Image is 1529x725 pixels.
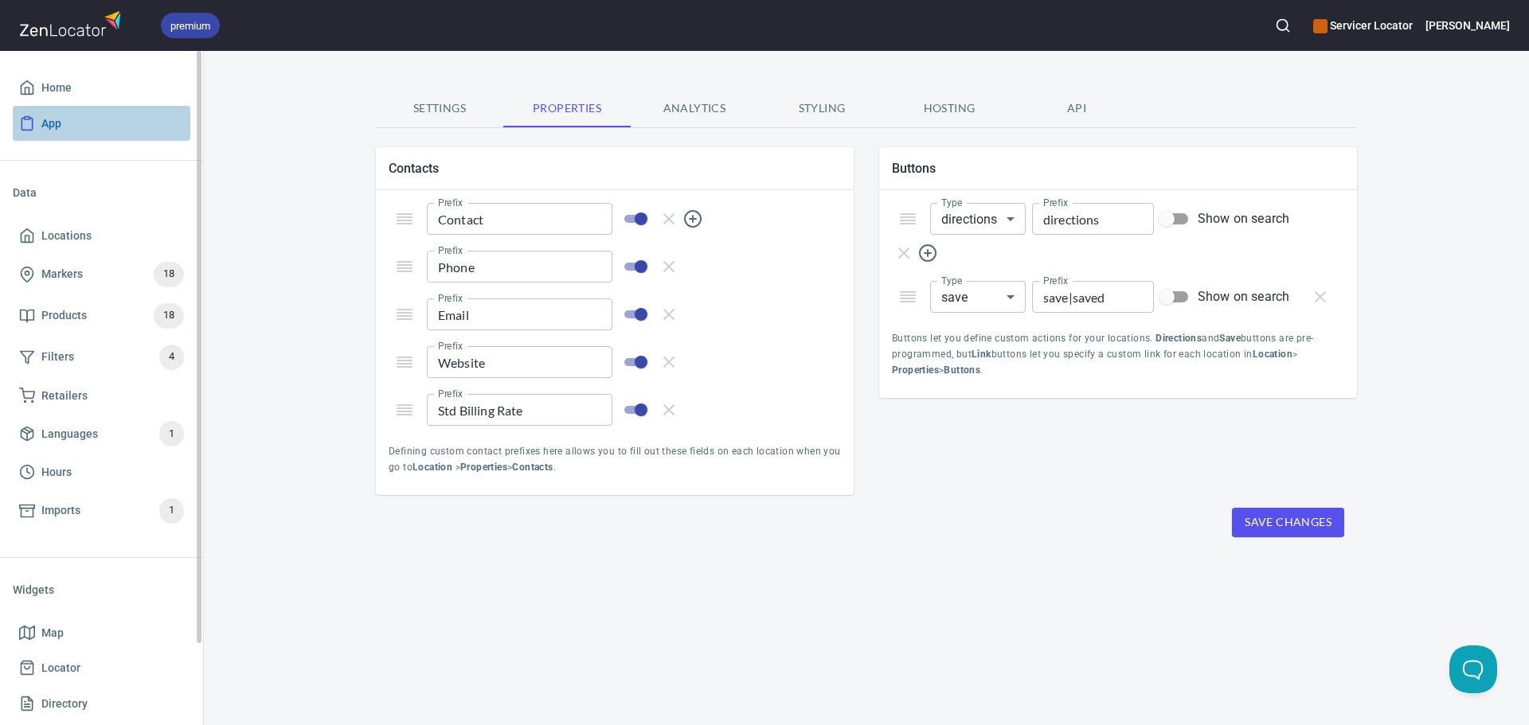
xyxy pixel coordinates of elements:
li: Widgets [13,571,190,609]
span: Analytics [640,99,749,119]
a: Map [13,615,190,651]
li: Data [13,173,190,212]
span: Retailers [41,386,88,406]
button: [PERSON_NAME] [1425,8,1510,43]
a: Markers18 [13,254,190,295]
b: Contacts [512,462,553,473]
span: Locator [41,658,80,678]
span: Show on search [1198,287,1289,306]
span: API [1023,99,1131,119]
h6: Servicer Locator [1313,17,1412,34]
a: Retailers [13,378,190,414]
button: Search [1265,8,1300,43]
a: Directory [13,686,190,722]
span: Contacts [389,160,841,177]
p: Defining custom contact prefixes here allows you to fill out these fields on each location when y... [389,444,841,476]
button: Save Changes [1232,508,1344,537]
span: Save Changes [1245,513,1332,532]
span: Home [41,78,72,98]
span: 18 [154,306,184,325]
span: Buttons [892,160,1344,177]
b: Save [1219,333,1241,344]
b: Location [1253,349,1292,360]
p: Buttons let you define custom actions for your locations. and buttons are pre-programmed, but but... [892,331,1344,379]
span: Filters [41,347,74,367]
button: color-CE600E [1313,19,1328,33]
a: Locations [13,218,190,254]
span: 1 [159,501,184,520]
a: Home [13,70,190,106]
a: Locator [13,650,190,686]
span: Hosting [895,99,1003,119]
span: Settings [385,99,494,119]
span: 4 [159,348,184,366]
span: App [41,114,61,134]
div: Manage your apps [1313,8,1412,43]
a: Imports1 [13,490,190,532]
iframe: Help Scout Beacon - Open [1449,645,1497,693]
span: Locations [41,226,92,246]
h6: [PERSON_NAME] [1425,17,1510,34]
a: Products18 [13,295,190,337]
span: 1 [159,425,184,443]
span: Styling [768,99,876,119]
b: Buttons [944,364,980,376]
span: Markers [41,264,83,284]
span: Show on search [1198,209,1289,228]
b: Properties [892,364,939,376]
a: Hours [13,454,190,490]
div: directions [930,203,1026,235]
span: 18 [154,265,184,283]
a: Filters4 [13,337,190,378]
span: Products [41,306,87,325]
img: zenlocator [19,6,126,41]
span: Imports [41,501,80,520]
div: premium [161,13,220,38]
div: save [930,281,1026,313]
b: Properties [460,462,507,473]
a: App [13,106,190,142]
span: Directory [41,694,88,714]
span: Map [41,623,64,643]
span: premium [161,18,220,34]
span: Hours [41,462,72,482]
a: Languages1 [13,413,190,454]
span: Languages [41,424,98,444]
b: Directions [1156,333,1202,344]
b: Location [413,462,452,473]
b: Link [972,349,991,360]
span: Properties [513,99,621,119]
